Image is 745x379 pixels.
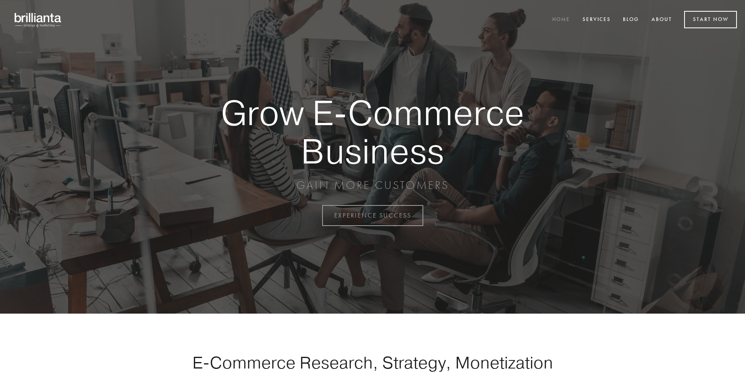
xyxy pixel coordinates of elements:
strong: Grow E-Commerce Business [193,94,552,170]
h1: E-Commerce Research, Strategy, Monetization [167,352,578,373]
p: GAIN MORE CUSTOMERS [193,178,552,193]
a: Start Now [684,11,737,28]
a: About [646,13,677,27]
a: Blog [618,13,644,27]
img: brillianta - research, strategy, marketing [8,8,69,31]
a: EXPERIENCE SUCCESS [322,205,423,226]
a: Services [577,13,616,27]
a: Home [547,13,575,27]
